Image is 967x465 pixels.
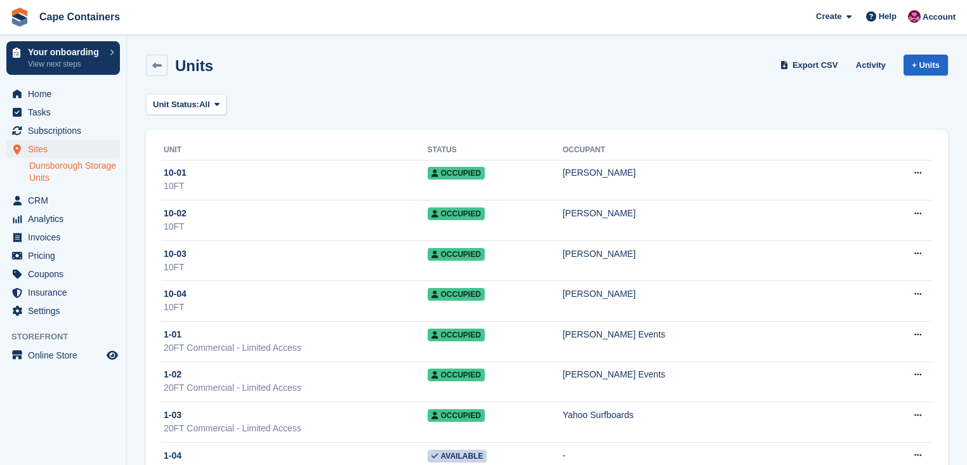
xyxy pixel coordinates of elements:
[428,207,485,220] span: Occupied
[6,247,120,265] a: menu
[879,10,897,23] span: Help
[6,284,120,301] a: menu
[563,287,883,301] div: [PERSON_NAME]
[28,265,104,283] span: Coupons
[164,409,181,422] span: 1-03
[10,8,29,27] img: stora-icon-8386f47178a22dfd0bd8f6a31ec36ba5ce8667c1dd55bd0f319d3a0aa187defe.svg
[6,103,120,121] a: menu
[105,348,120,363] a: Preview store
[428,167,485,180] span: Occupied
[11,331,126,343] span: Storefront
[904,55,948,75] a: + Units
[164,368,181,381] span: 1-02
[161,140,428,160] th: Unit
[164,220,428,233] div: 10FT
[164,381,428,395] div: 20FT Commercial - Limited Access
[563,207,883,220] div: [PERSON_NAME]
[28,210,104,228] span: Analytics
[6,85,120,103] a: menu
[164,341,428,355] div: 20FT Commercial - Limited Access
[563,409,883,422] div: Yahoo Surfboards
[428,248,485,261] span: Occupied
[6,228,120,246] a: menu
[164,422,428,435] div: 20FT Commercial - Limited Access
[28,140,104,158] span: Sites
[428,369,485,381] span: Occupied
[6,265,120,283] a: menu
[164,301,428,314] div: 10FT
[28,228,104,246] span: Invoices
[428,140,563,160] th: Status
[28,284,104,301] span: Insurance
[428,288,485,301] span: Occupied
[164,328,181,341] span: 1-01
[199,98,210,111] span: All
[164,287,187,301] span: 10-04
[28,85,104,103] span: Home
[153,98,199,111] span: Unit Status:
[28,247,104,265] span: Pricing
[164,247,187,261] span: 10-03
[28,122,104,140] span: Subscriptions
[793,59,838,72] span: Export CSV
[563,328,883,341] div: [PERSON_NAME] Events
[175,57,213,74] h2: Units
[428,329,485,341] span: Occupied
[28,346,104,364] span: Online Store
[28,192,104,209] span: CRM
[6,192,120,209] a: menu
[428,409,485,422] span: Occupied
[164,207,187,220] span: 10-02
[6,41,120,75] a: Your onboarding View next steps
[164,261,428,274] div: 10FT
[34,6,125,27] a: Cape Containers
[563,166,883,180] div: [PERSON_NAME]
[29,160,120,184] a: Dunsborough Storage Units
[6,122,120,140] a: menu
[6,346,120,364] a: menu
[28,103,104,121] span: Tasks
[6,140,120,158] a: menu
[816,10,841,23] span: Create
[28,302,104,320] span: Settings
[923,11,956,23] span: Account
[6,210,120,228] a: menu
[563,247,883,261] div: [PERSON_NAME]
[6,302,120,320] a: menu
[851,55,891,75] a: Activity
[428,450,487,462] span: Available
[28,48,103,56] p: Your onboarding
[778,55,843,75] a: Export CSV
[908,10,921,23] img: Matt Dollisson
[164,180,428,193] div: 10FT
[28,58,103,70] p: View next steps
[164,166,187,180] span: 10-01
[563,140,883,160] th: Occupant
[164,449,181,462] span: 1-04
[146,94,227,115] button: Unit Status: All
[563,368,883,381] div: [PERSON_NAME] Events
